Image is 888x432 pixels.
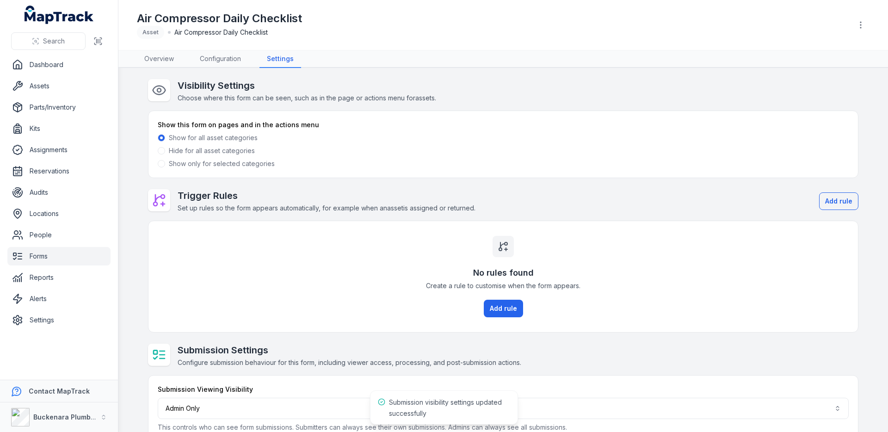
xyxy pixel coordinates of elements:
[7,290,111,308] a: Alerts
[7,98,111,117] a: Parts/Inventory
[169,159,275,168] label: Show only for selected categories
[169,133,258,142] label: Show for all asset categories
[29,387,90,395] strong: Contact MapTrack
[178,358,521,366] span: Configure submission behaviour for this form, including viewer access, processing, and post-submi...
[178,344,521,357] h2: Submission Settings
[158,398,849,419] button: Admin Only
[7,226,111,244] a: People
[178,79,436,92] h2: Visibility Settings
[389,398,502,417] span: Submission visibility settings updated successfully
[7,311,111,329] a: Settings
[426,281,580,290] span: Create a rule to customise when the form appears.
[7,77,111,95] a: Assets
[178,94,436,102] span: Choose where this form can be seen, such as in the page or actions menu for assets .
[25,6,94,24] a: MapTrack
[169,146,255,155] label: Hide for all asset categories
[137,50,181,68] a: Overview
[178,204,475,212] span: Set up rules so the form appears automatically, for example when an asset is assigned or returned.
[473,266,534,279] h3: No rules found
[7,183,111,202] a: Audits
[7,141,111,159] a: Assignments
[11,32,86,50] button: Search
[7,268,111,287] a: Reports
[7,247,111,265] a: Forms
[7,56,111,74] a: Dashboard
[259,50,301,68] a: Settings
[819,192,858,210] button: Add rule
[158,385,253,394] label: Submission Viewing Visibility
[137,26,164,39] div: Asset
[484,300,523,317] button: Add rule
[7,204,111,223] a: Locations
[192,50,248,68] a: Configuration
[158,423,849,432] p: This controls who can see form submissions. Submitters can always see their own submissions. Admi...
[137,11,302,26] h1: Air Compressor Daily Checklist
[43,37,65,46] span: Search
[7,119,111,138] a: Kits
[7,162,111,180] a: Reservations
[33,413,155,421] strong: Buckenara Plumbing Gas & Electrical
[158,120,319,130] label: Show this form on pages and in the actions menu
[174,28,268,37] span: Air Compressor Daily Checklist
[178,189,475,202] h2: Trigger Rules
